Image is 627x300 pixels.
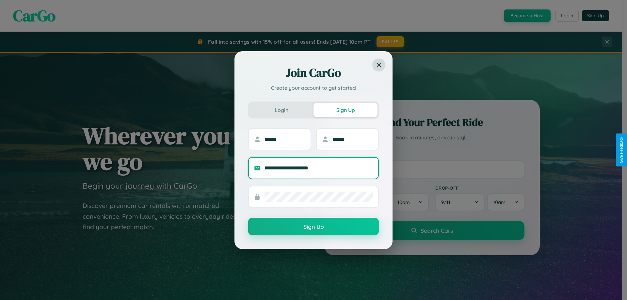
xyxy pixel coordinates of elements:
div: Give Feedback [619,137,624,163]
p: Create your account to get started [248,84,379,92]
button: Sign Up [313,103,378,117]
button: Login [249,103,313,117]
button: Sign Up [248,218,379,235]
h2: Join CarGo [248,65,379,81]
